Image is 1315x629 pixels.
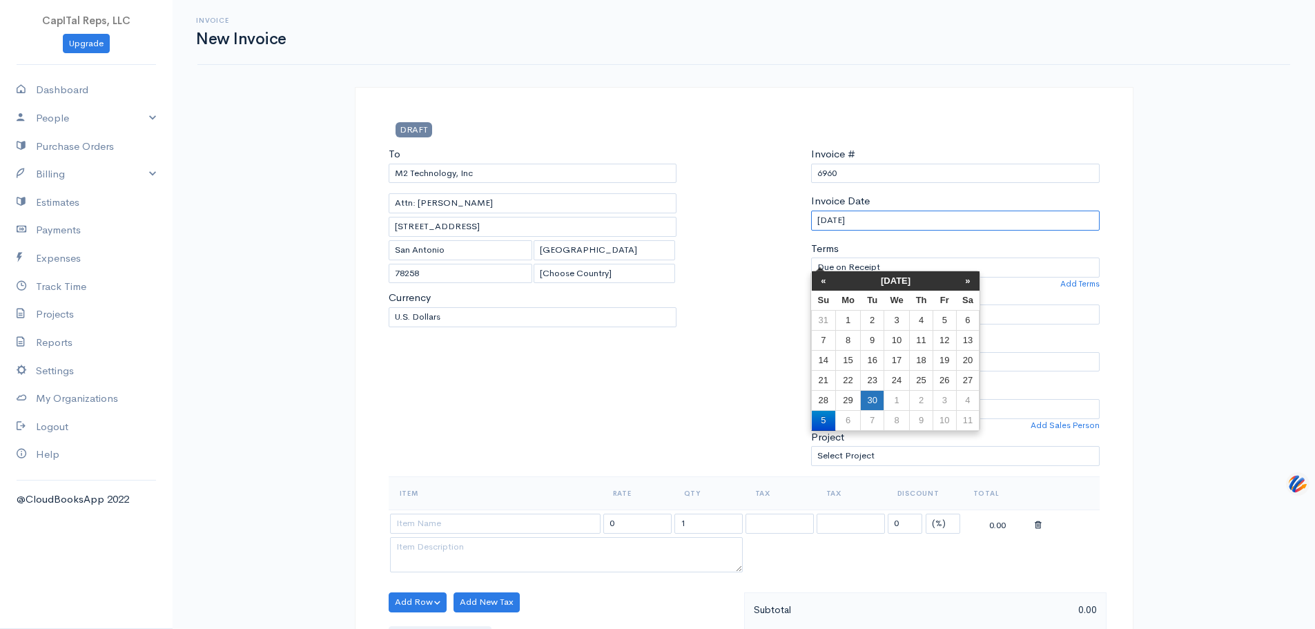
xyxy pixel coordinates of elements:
[747,601,926,619] div: Subtotal
[884,351,909,371] td: 17
[884,391,909,411] td: 1
[389,240,533,260] input: City
[389,193,677,213] input: Email
[925,601,1104,619] div: 0.00
[389,264,533,284] input: Zip
[884,371,909,391] td: 24
[956,351,980,371] td: 20
[454,592,520,612] button: Add New Tax
[812,411,836,431] td: 5
[196,30,286,48] h1: New Invoice
[861,391,884,411] td: 30
[812,331,836,351] td: 7
[835,411,861,431] td: 6
[396,122,432,137] span: DRAFT
[835,331,861,351] td: 8
[602,476,673,510] th: Rate
[17,492,156,507] div: @CloudBooksApp 2022
[389,476,602,510] th: Item
[673,476,744,510] th: Qty
[910,291,933,311] th: Th
[910,391,933,411] td: 2
[811,429,844,445] label: Project
[389,592,447,612] button: Add Row
[196,17,286,24] h6: Invoice
[910,351,933,371] td: 18
[933,371,956,391] td: 26
[811,146,855,162] label: Invoice #
[812,351,836,371] td: 14
[956,371,980,391] td: 27
[861,351,884,371] td: 16
[910,371,933,391] td: 25
[812,271,836,291] th: «
[910,311,933,331] td: 4
[956,411,980,431] td: 11
[962,476,1033,510] th: Total
[812,371,836,391] td: 21
[910,331,933,351] td: 11
[933,411,956,431] td: 10
[835,271,956,291] th: [DATE]
[389,290,431,306] label: Currency
[956,271,980,291] th: »
[835,371,861,391] td: 22
[933,311,956,331] td: 5
[389,146,400,162] label: To
[835,351,861,371] td: 15
[835,311,861,331] td: 1
[1060,278,1100,290] a: Add Terms
[534,240,675,260] input: State
[63,34,110,54] a: Upgrade
[884,291,909,311] th: We
[964,515,1032,532] div: 0.00
[389,164,677,184] input: Client Name
[886,476,962,510] th: Discount
[956,331,980,351] td: 13
[812,391,836,411] td: 28
[861,331,884,351] td: 9
[812,291,836,311] th: Su
[933,331,956,351] td: 12
[811,211,1100,231] input: dd-mm-yyyy
[744,476,815,510] th: Tax
[956,291,980,311] th: Sa
[861,371,884,391] td: 23
[884,411,909,431] td: 8
[815,476,886,510] th: Tax
[42,14,130,27] span: CapITal Reps, LLC
[812,311,836,331] td: 31
[956,311,980,331] td: 6
[956,391,980,411] td: 4
[835,291,861,311] th: Mo
[1286,471,1309,496] img: svg+xml;base64,PHN2ZyB3aWR0aD0iNDQiIGhlaWdodD0iNDQiIHZpZXdCb3g9IjAgMCA0NCA0NCIgZmlsbD0ibm9uZSIgeG...
[861,311,884,331] td: 2
[1031,419,1100,432] a: Add Sales Person
[910,411,933,431] td: 9
[933,351,956,371] td: 19
[884,311,909,331] td: 3
[811,193,870,209] label: Invoice Date
[933,291,956,311] th: Fr
[390,514,601,534] input: Item Name
[811,241,839,257] label: Terms
[884,331,909,351] td: 10
[835,391,861,411] td: 29
[861,411,884,431] td: 7
[933,391,956,411] td: 3
[861,291,884,311] th: Tu
[389,217,677,237] input: Address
